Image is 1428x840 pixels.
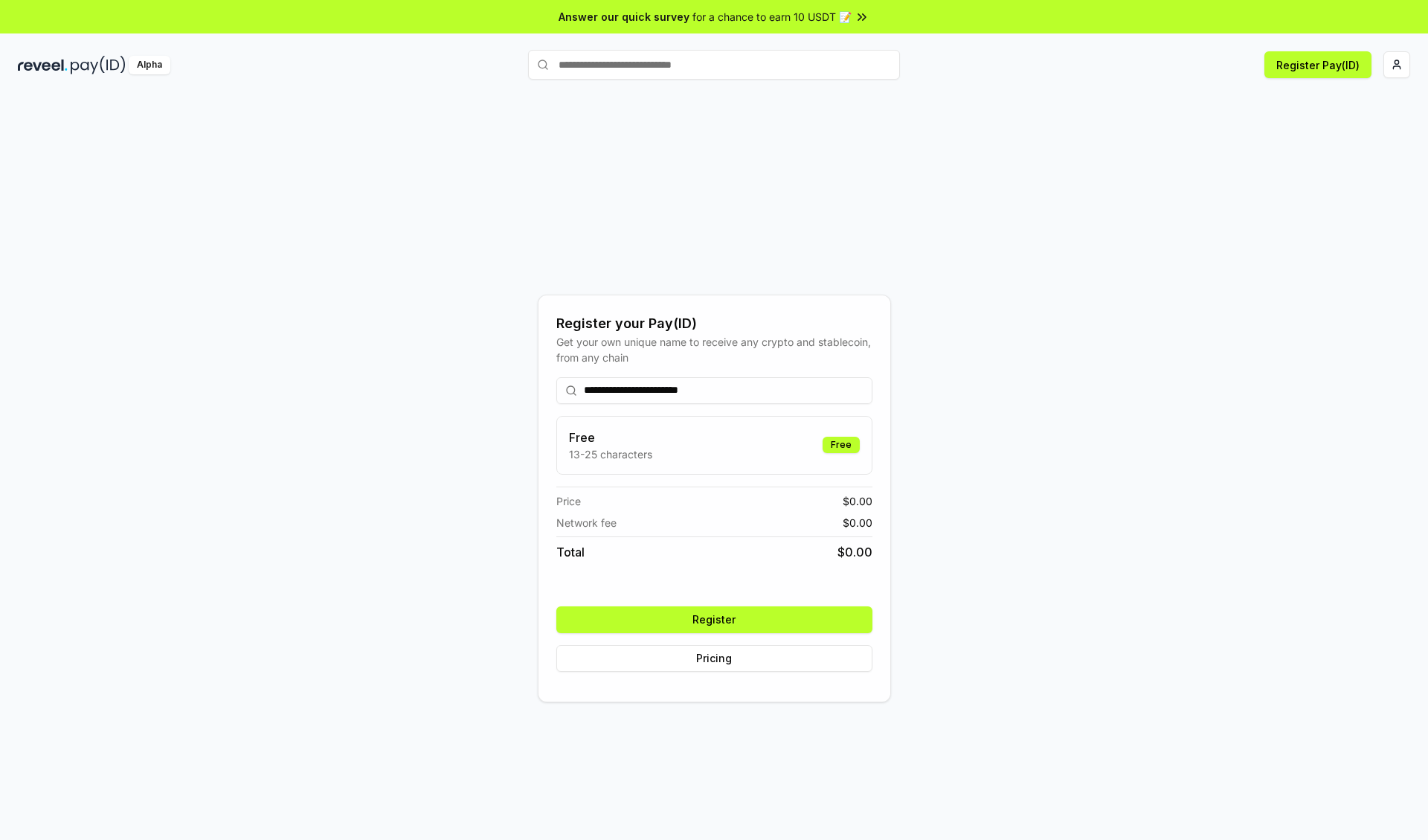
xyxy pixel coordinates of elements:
[843,515,872,530] span: $ 0.00
[569,429,652,446] h3: Free
[556,543,585,561] span: Total
[556,645,872,672] button: Pricing
[837,543,872,561] span: $ 0.00
[559,9,689,25] span: Answer our quick survey
[1264,51,1371,78] button: Register Pay(ID)
[71,56,126,74] img: pay_id
[129,56,170,74] div: Alpha
[823,437,860,453] div: Free
[843,493,872,509] span: $ 0.00
[569,446,652,462] p: 13-25 characters
[556,313,872,334] div: Register your Pay(ID)
[692,9,852,25] span: for a chance to earn 10 USDT 📝
[556,493,581,509] span: Price
[556,515,617,530] span: Network fee
[556,606,872,633] button: Register
[18,56,68,74] img: reveel_dark
[556,334,872,365] div: Get your own unique name to receive any crypto and stablecoin, from any chain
